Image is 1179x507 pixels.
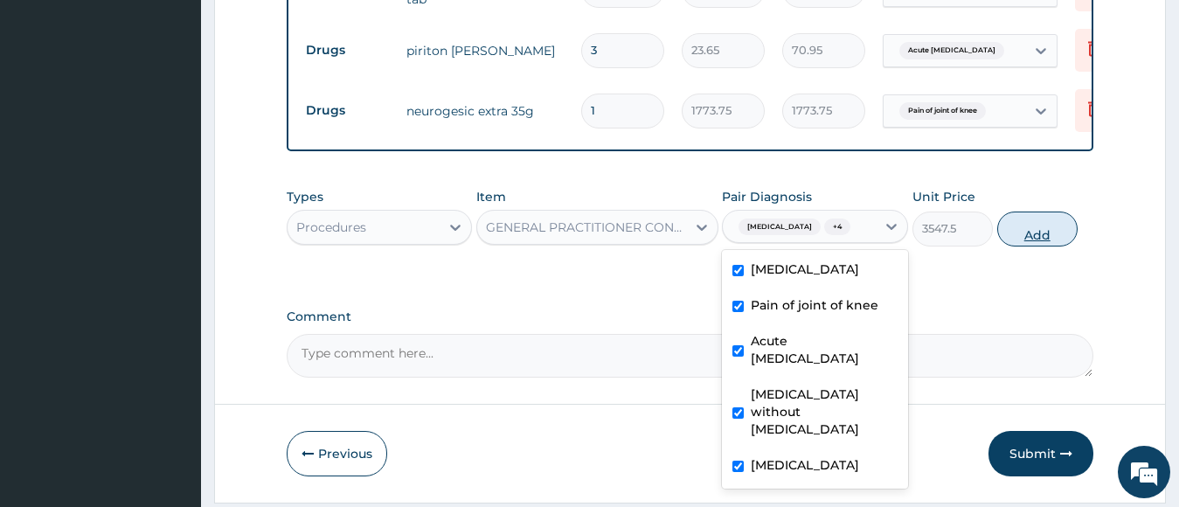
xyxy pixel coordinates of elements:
[476,188,506,205] label: Item
[751,260,859,278] label: [MEDICAL_DATA]
[287,190,323,205] label: Types
[751,332,898,367] label: Acute [MEDICAL_DATA]
[912,188,975,205] label: Unit Price
[297,94,398,127] td: Drugs
[398,94,572,128] td: neurogesic extra 35g
[988,431,1093,476] button: Submit
[751,385,898,438] label: [MEDICAL_DATA] without [MEDICAL_DATA]
[486,219,688,236] div: GENERAL PRACTITIONER CONSULTATION FIRST OUTPATIENT CONSULTATION
[722,188,812,205] label: Pair Diagnosis
[751,296,878,314] label: Pain of joint of knee
[297,34,398,66] td: Drugs
[398,33,572,68] td: piriton [PERSON_NAME]
[899,42,1004,59] span: Acute [MEDICAL_DATA]
[101,146,241,323] span: We're online!
[287,431,387,476] button: Previous
[739,219,821,236] span: [MEDICAL_DATA]
[824,219,850,236] span: + 4
[899,102,986,120] span: Pain of joint of knee
[997,212,1078,247] button: Add
[9,329,333,390] textarea: Type your message and hit 'Enter'
[296,219,366,236] div: Procedures
[287,9,329,51] div: Minimize live chat window
[32,87,71,131] img: d_794563401_company_1708531726252_794563401
[91,98,294,121] div: Chat with us now
[287,309,1094,324] label: Comment
[751,456,859,474] label: [MEDICAL_DATA]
